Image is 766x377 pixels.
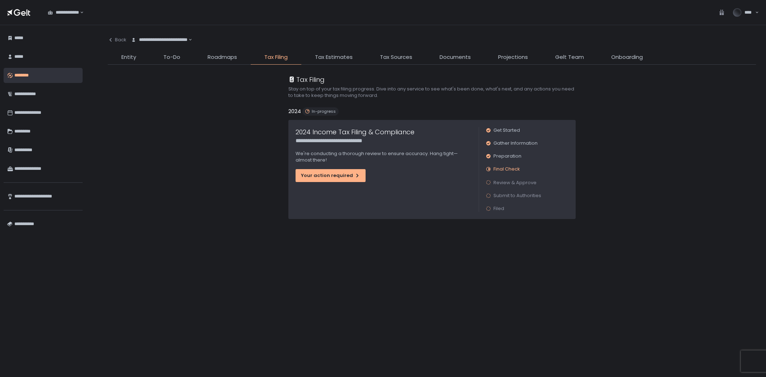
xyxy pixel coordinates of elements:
span: Entity [121,53,136,61]
span: Onboarding [611,53,643,61]
div: Your action required [301,172,360,179]
h2: Stay on top of your tax filing progress. Dive into any service to see what's been done, what's ne... [288,86,576,99]
span: Filed [493,205,504,212]
button: Your action required [296,169,366,182]
button: Back [108,32,126,47]
div: Tax Filing [288,75,325,84]
span: In-progress [312,109,336,114]
span: Submit to Authorities [493,192,541,199]
span: To-Do [163,53,180,61]
span: Roadmaps [208,53,237,61]
input: Search for option [187,36,188,43]
span: Gather Information [493,140,538,146]
span: Preparation [493,153,521,159]
span: Get Started [493,127,520,134]
span: Projections [498,53,528,61]
span: Review & Approve [493,179,537,186]
span: Tax Sources [380,53,412,61]
span: Gelt Team [555,53,584,61]
div: Search for option [126,32,192,47]
div: Search for option [43,5,84,20]
span: Tax Filing [264,53,288,61]
p: We're conducting a thorough review to ensure accuracy. Hang tight—almost there! [296,150,472,163]
h2: 2024 [288,107,301,116]
span: Documents [440,53,471,61]
span: Tax Estimates [315,53,353,61]
div: Back [108,37,126,43]
h1: 2024 Income Tax Filing & Compliance [296,127,414,137]
span: Final Check [493,166,520,172]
